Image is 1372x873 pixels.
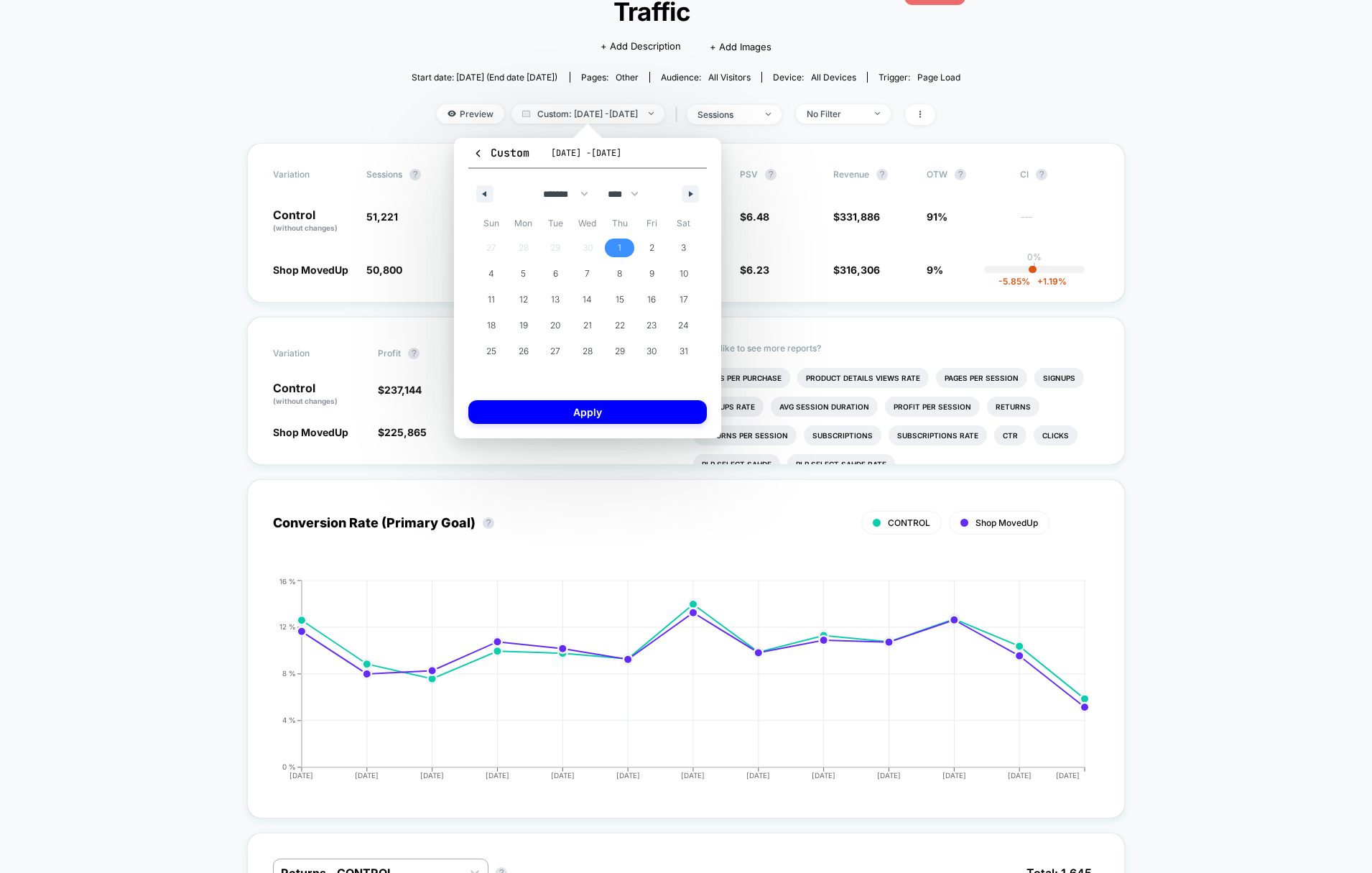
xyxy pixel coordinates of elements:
span: 3 [681,235,686,261]
span: 25 [486,338,496,364]
button: 15 [603,287,636,313]
button: 12 [508,287,540,313]
span: 19 [519,313,528,338]
span: 11 [488,287,495,313]
span: 9 [649,261,654,287]
button: 9 [636,261,668,287]
li: Product Details Views Rate [797,368,929,388]
span: $ [740,211,769,223]
p: Control [273,209,352,234]
button: 2 [636,235,668,261]
button: 8 [603,261,636,287]
tspan: 0 % [282,762,296,771]
span: All Visitors [708,72,751,83]
p: Control [273,382,363,407]
span: Device: [761,72,867,83]
span: all devices [811,72,856,83]
button: 1 [603,235,636,261]
span: Page Load [917,72,960,83]
span: 23 [646,313,657,338]
img: end [649,112,654,115]
span: $ [833,264,880,276]
span: Start date: [DATE] (End date [DATE]) [412,72,557,83]
span: 22 [615,313,625,338]
li: Clicks [1034,425,1077,445]
tspan: [DATE] [877,771,901,780]
div: Audience: [661,72,751,83]
button: 13 [539,287,572,313]
span: 9% [927,264,943,276]
li: Pages Per Session [936,368,1027,388]
span: -5.85 % [998,276,1030,287]
span: 237,144 [384,384,422,396]
span: Revenue [833,169,869,180]
span: other [616,72,639,83]
span: Variation [273,169,352,180]
tspan: 12 % [279,622,296,631]
p: 0% [1027,251,1042,262]
tspan: 8 % [282,669,296,678]
span: 316,306 [840,264,880,276]
img: end [766,113,771,116]
p: Would like to see more reports? [693,343,1099,354]
span: Shop MovedUp [975,517,1038,528]
span: OTW [927,169,1006,180]
button: 11 [476,287,508,313]
li: Returns Per Session [693,425,797,445]
span: | [672,104,687,125]
tspan: [DATE] [616,771,640,780]
li: Plp Select Sahde [693,454,780,474]
tspan: [DATE] [486,771,509,780]
span: 13 [551,287,560,313]
button: 7 [572,261,604,287]
span: 6.23 [746,264,769,276]
button: 23 [636,313,668,338]
span: 7 [585,261,590,287]
button: 5 [508,261,540,287]
div: No Filter [807,108,864,119]
span: 2 [649,235,654,261]
button: 30 [636,338,668,364]
button: 24 [667,313,700,338]
button: ? [765,169,777,180]
span: 17 [680,287,688,313]
button: 26 [508,338,540,364]
button: 17 [667,287,700,313]
button: 25 [476,338,508,364]
span: 1.19 % [1030,276,1067,287]
span: $ [833,211,880,223]
tspan: [DATE] [420,771,444,780]
button: 19 [508,313,540,338]
button: ? [483,517,494,529]
span: (without changes) [273,223,338,232]
button: 3 [667,235,700,261]
span: 16 [647,287,656,313]
span: 5 [521,261,526,287]
button: ? [876,169,888,180]
span: CONTROL [888,517,930,528]
tspan: 4 % [282,716,296,724]
span: + [1037,276,1043,287]
button: 29 [603,338,636,364]
span: Wed [572,212,604,235]
span: 91% [927,211,947,223]
span: 6.48 [746,211,769,223]
span: 27 [550,338,560,364]
span: 331,886 [840,211,880,223]
img: calendar [522,110,530,117]
tspan: [DATE] [682,771,705,780]
button: 31 [667,338,700,364]
button: 6 [539,261,572,287]
span: PSV [740,169,758,180]
button: Custom[DATE] -[DATE] [468,145,707,169]
button: 10 [667,261,700,287]
span: 26 [519,338,529,364]
span: [DATE] - [DATE] [551,147,621,159]
button: 28 [572,338,604,364]
span: + Add Images [710,41,771,52]
div: sessions [697,109,755,120]
tspan: [DATE] [1008,771,1032,780]
button: ? [1036,169,1047,180]
span: 10 [680,261,688,287]
span: 12 [519,287,528,313]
